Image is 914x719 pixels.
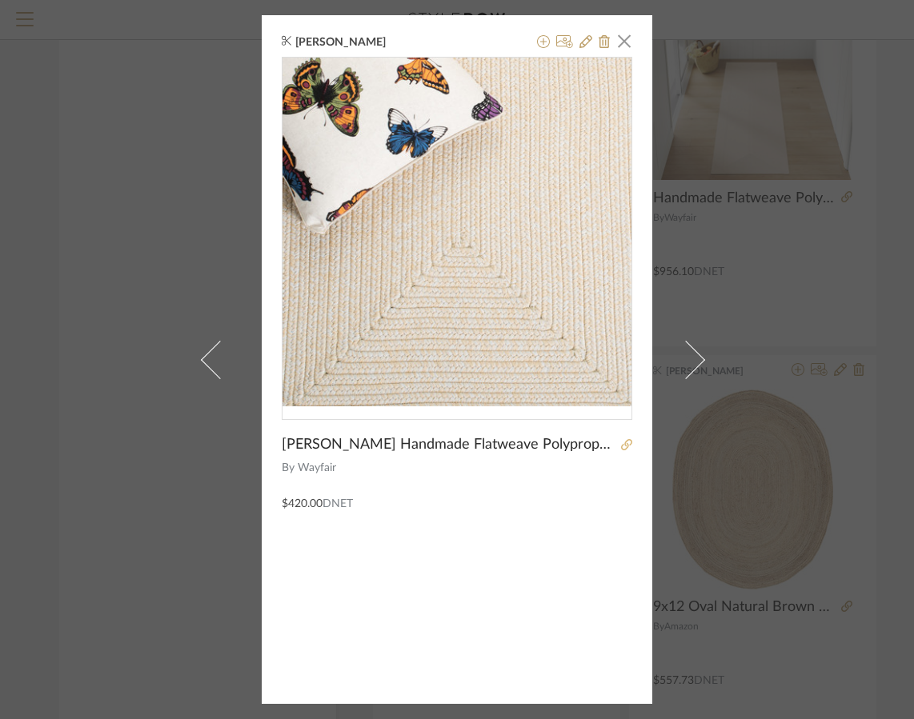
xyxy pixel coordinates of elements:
[282,436,616,453] span: [PERSON_NAME] Handmade Flatweave Polypropylene Area Rug in Ivory
[282,498,323,509] span: $420.00
[283,58,631,406] img: fba259c4-133a-4fdb-bc9d-8b7919444cc3_436x436.jpg
[608,25,640,57] button: Close
[323,498,353,509] span: DNET
[298,460,633,477] span: Wayfair
[282,460,295,477] span: By
[283,58,631,406] div: 0
[295,35,411,50] span: [PERSON_NAME]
